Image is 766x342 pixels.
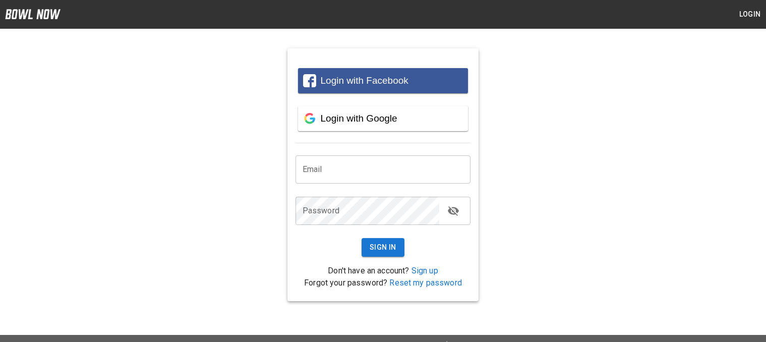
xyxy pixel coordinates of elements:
[321,75,408,86] span: Login with Facebook
[296,277,471,289] p: Forgot your password?
[734,5,766,24] button: Login
[362,238,404,257] button: Sign In
[389,278,462,288] a: Reset my password
[411,266,438,275] a: Sign up
[298,106,468,131] button: Login with Google
[443,201,463,221] button: toggle password visibility
[298,68,468,93] button: Login with Facebook
[296,265,471,277] p: Don't have an account?
[321,113,397,124] span: Login with Google
[5,9,61,19] img: logo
